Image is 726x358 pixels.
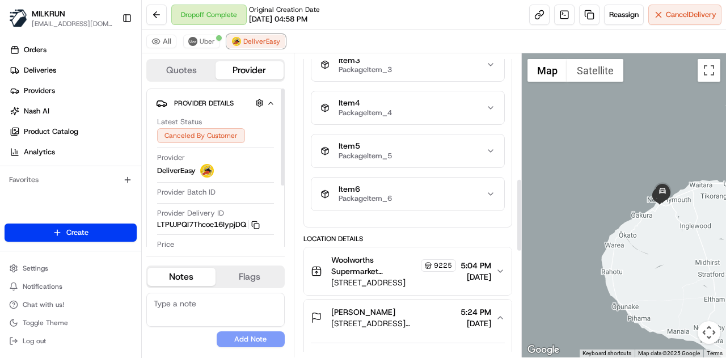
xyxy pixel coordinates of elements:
button: LTPUJPQI7Thcoe16IypjDQ [157,220,260,230]
span: Settings [23,264,48,273]
img: delivereasy_logo.png [232,37,241,46]
span: Provider Details [174,99,234,108]
span: Original Creation Date [249,5,320,14]
a: Terms [707,350,723,356]
button: All [146,35,176,48]
button: Provider Details [156,94,275,112]
span: DeliverEasy [157,166,196,176]
span: Cancel Delivery [666,10,716,20]
button: Notifications [5,279,137,294]
span: Item 4 [339,98,392,108]
div: Favorites [5,171,137,189]
button: Settings [5,260,137,276]
a: Analytics [5,143,141,161]
button: MILKRUN [32,8,65,19]
span: Provider Batch ID [157,187,216,197]
span: Notifications [23,282,62,291]
button: Show street map [527,59,567,82]
span: 5:24 PM [461,306,491,318]
span: Item 6 [339,184,392,195]
button: Chat with us! [5,297,137,313]
span: Log out [23,336,46,346]
span: Product Catalog [24,127,78,137]
span: Chat with us! [23,300,64,309]
span: Provider [157,153,185,163]
a: Deliveries [5,61,141,79]
span: Provider Delivery ID [157,208,224,218]
span: Create [66,228,88,238]
button: Uber [183,35,220,48]
button: Reassign [604,5,644,25]
img: MILKRUN [9,9,27,27]
span: [DATE] [461,318,491,329]
span: Item 5 [339,141,392,151]
span: Orders [24,45,47,55]
span: Woolworths Supermarket [GEOGRAPHIC_DATA] - Spotswood Store Manager [331,254,419,277]
span: Deliveries [24,65,56,75]
a: Orders [5,41,141,59]
span: DeliverEasy [243,37,280,46]
span: [DATE] [461,271,491,283]
button: Keyboard shortcuts [583,349,631,357]
button: Item6PackageItem_6 [311,178,504,210]
span: Latest Status [157,117,202,127]
span: Map data ©2025 Google [638,350,700,356]
img: delivereasy_logo.png [200,164,214,178]
button: MILKRUNMILKRUN[EMAIL_ADDRESS][DOMAIN_NAME] [5,5,117,32]
span: [PERSON_NAME] [331,306,395,318]
button: Show satellite imagery [567,59,623,82]
a: Nash AI [5,102,141,120]
span: 5:04 PM [461,260,491,271]
img: Google [525,343,562,357]
button: Woolworths Supermarket [GEOGRAPHIC_DATA] - Spotswood Store Manager9225[STREET_ADDRESS]5:04 PM[DATE] [304,247,512,295]
span: [DATE] 04:58 PM [249,14,307,24]
span: Reassign [609,10,639,20]
button: Flags [216,268,284,286]
span: [STREET_ADDRESS][PERSON_NAME] [331,318,456,329]
button: Item3PackageItem_3 [311,49,504,82]
span: Nash AI [24,106,49,116]
button: Toggle fullscreen view [698,59,720,82]
span: 9225 [434,261,452,270]
button: Notes [147,268,216,286]
span: Price [157,239,174,250]
span: PackageItem_3 [339,65,392,74]
span: Providers [24,86,55,96]
button: DeliverEasy [227,35,285,48]
button: [PERSON_NAME][STREET_ADDRESS][PERSON_NAME]5:24 PM[DATE] [304,300,512,336]
span: [STREET_ADDRESS] [331,277,456,288]
span: PackageItem_4 [339,108,392,117]
button: CancelDelivery [648,5,721,25]
a: Product Catalog [5,123,141,141]
a: Providers [5,82,141,100]
button: Item4PackageItem_4 [311,91,504,124]
button: Log out [5,333,137,349]
button: Map camera controls [698,321,720,344]
div: 1 [651,180,674,203]
a: Open this area in Google Maps (opens a new window) [525,343,562,357]
button: Provider [216,61,284,79]
span: Toggle Theme [23,318,68,327]
span: PackageItem_5 [339,151,392,161]
button: [EMAIL_ADDRESS][DOMAIN_NAME] [32,19,113,28]
button: Create [5,224,137,242]
div: Location Details [303,234,512,243]
img: uber-new-logo.jpeg [188,37,197,46]
span: Uber [200,37,215,46]
button: Item5PackageItem_5 [311,134,504,167]
button: Toggle Theme [5,315,137,331]
span: PackageItem_6 [339,194,392,203]
button: Quotes [147,61,216,79]
span: Item 3 [339,56,392,66]
span: Analytics [24,147,55,157]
